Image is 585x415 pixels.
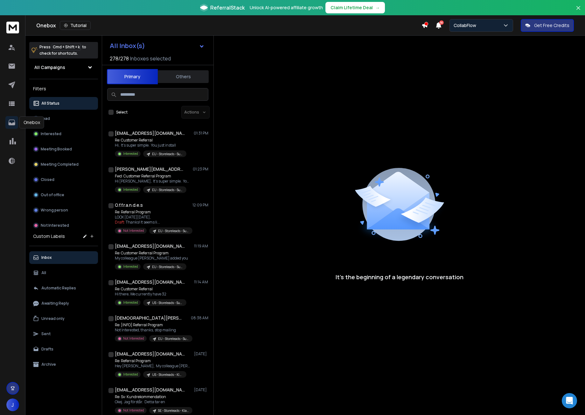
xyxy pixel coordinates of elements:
p: Interested [123,187,138,192]
button: Primary [107,69,158,84]
button: Sent [29,328,98,340]
p: My colleague [PERSON_NAME] added you [115,256,188,261]
p: All [41,270,46,275]
button: J [6,398,19,411]
p: It’s the beginning of a legendary conversation [336,273,463,281]
p: Automatic Replies [41,286,76,291]
p: Not Interested [123,408,144,413]
h1: [EMAIL_ADDRESS][DOMAIN_NAME] [115,351,185,357]
p: SE - Storeleads - Klaviyo - Support emails [158,408,189,413]
div: Onebox [36,21,421,30]
p: 11:14 AM [194,280,208,285]
p: EU - Storeleads - Support emails - CollabCenter [158,336,189,341]
p: Not Interested [41,223,69,228]
p: Re: Sv: Kundrekommendation [115,394,191,399]
h3: Inboxes selected [130,55,171,62]
p: Not Interested, thanks, stop mailing [115,328,191,333]
button: All Inbox(s) [105,39,210,52]
p: Interested [123,372,138,377]
p: Re: Customer Referral Program [115,251,188,256]
button: Claim Lifetime Deal→ [325,2,385,13]
h1: [DEMOGRAPHIC_DATA][PERSON_NAME] [115,315,185,321]
p: [DATE] [194,387,208,392]
h1: [EMAIL_ADDRESS][DOMAIN_NAME] [115,130,185,136]
p: US - Storeleads - Klaviyo - Support emails [152,372,183,377]
div: Open Intercom Messenger [562,393,577,408]
p: All Status [41,101,59,106]
h1: O.f.f.r.a.n.d.e.s [115,202,143,208]
h1: All Inbox(s) [110,43,145,49]
p: Not Interested [123,228,144,233]
span: Thanks! It seems li ... [126,219,160,225]
p: Hi there, We currently have 32 [115,292,186,297]
button: Closed [29,173,98,186]
p: Re: Referral Program [115,210,191,215]
p: Press to check for shortcuts. [39,44,86,57]
p: Lead [41,116,50,121]
p: Re: [INFO] Referral Program [115,322,191,328]
h1: All Campaigns [34,64,65,71]
button: All Campaigns [29,61,98,74]
button: Others [158,70,209,84]
p: 08:38 AM [191,315,208,321]
div: Onebox [19,116,44,128]
h1: [PERSON_NAME][EMAIL_ADDRESS][DOMAIN_NAME] [115,166,185,172]
button: Drafts [29,343,98,356]
button: Meeting Booked [29,143,98,156]
label: Select [116,110,128,115]
p: Not Interested [123,336,144,341]
p: Get Free Credits [534,22,569,29]
p: Hi, It’s super simple. You just install [115,143,186,148]
p: 01:31 PM [194,131,208,136]
button: Interested [29,128,98,140]
h1: [EMAIL_ADDRESS][DOMAIN_NAME] [115,279,185,285]
button: All [29,266,98,279]
p: Awaiting Reply [41,301,69,306]
p: Fwd: Customer Referral Program [115,174,191,179]
p: Hi [PERSON_NAME], It’s super simple. You just [115,179,191,184]
h3: Custom Labels [33,233,65,239]
p: Unlock AI-powered affiliate growth [250,4,323,11]
h3: Filters [29,84,98,93]
p: EU - Storeleads - Support emails - CollabCenter [152,265,183,269]
p: Hey [PERSON_NAME], My colleague [PERSON_NAME] added [115,363,191,369]
span: 50 [439,20,444,25]
button: Automatic Replies [29,282,98,294]
p: [DATE] [194,351,208,356]
button: Tutorial [60,21,91,30]
p: Re: Referral Program [115,358,191,363]
p: Unread only [41,316,65,321]
button: Awaiting Reply [29,297,98,310]
p: Interested [123,264,138,269]
p: 01:23 PM [193,167,208,172]
p: 12:09 PM [192,203,208,208]
button: Out of office [29,189,98,201]
button: Lead [29,112,98,125]
button: Unread only [29,312,98,325]
p: Inbox [41,255,52,260]
button: Get Free Credits [521,19,574,32]
p: Drafts [41,347,53,352]
h1: [EMAIL_ADDRESS][DOMAIN_NAME] [115,387,185,393]
button: Meeting Completed [29,158,98,171]
p: Closed [41,177,54,182]
button: Wrong person [29,204,98,217]
p: EU - Storeleads - Support emails - CollabCenter [152,188,183,192]
span: Draft: [115,219,125,225]
p: CollabFlow [454,22,479,29]
p: Sent [41,331,51,336]
button: Close banner [574,4,582,19]
p: Wrong person [41,208,68,213]
p: Re: Customer Referral [115,138,186,143]
p: Meeting Booked [41,147,72,152]
p: Archive [41,362,56,367]
p: Out of office [41,192,64,197]
p: US - Storeleads - Support emails - CollabCenter [152,301,183,305]
p: Okej. Jag förstår. Detta tar en [115,399,191,405]
span: → [375,4,380,11]
p: EU - Storeleads - Support emails - CollabCenter [152,152,183,156]
button: Not Interested [29,219,98,232]
p: 11:19 AM [194,244,208,249]
button: All Status [29,97,98,110]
